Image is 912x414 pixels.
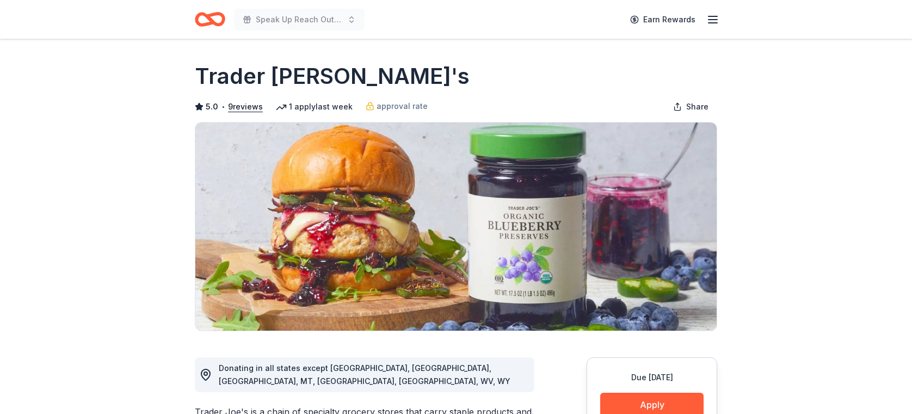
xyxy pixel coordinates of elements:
h1: Trader [PERSON_NAME]'s [195,61,470,92]
div: Due [DATE] [600,371,704,384]
button: 9reviews [228,100,263,113]
span: Donating in all states except [GEOGRAPHIC_DATA], [GEOGRAPHIC_DATA], [GEOGRAPHIC_DATA], MT, [GEOGR... [219,363,510,386]
span: Share [686,100,708,113]
span: approval rate [377,100,428,113]
div: 1 apply last week [276,100,353,113]
span: • [221,102,225,111]
button: Speak Up Reach Out Charity Golf Event [234,9,365,31]
img: Image for Trader Joe's [195,123,717,331]
span: Speak Up Reach Out Charity Golf Event [256,13,343,26]
a: Home [195,7,225,32]
button: Share [664,96,717,118]
a: approval rate [366,100,428,113]
a: Earn Rewards [624,10,702,29]
span: 5.0 [206,100,218,113]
